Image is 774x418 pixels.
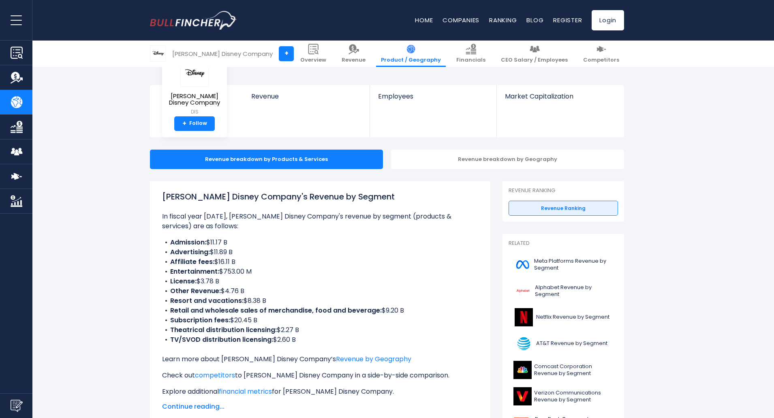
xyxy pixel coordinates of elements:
[168,59,221,116] a: [PERSON_NAME] Disney Company DIS
[170,325,277,334] b: Theatrical distribution licensing:
[150,11,237,30] a: Go to homepage
[300,57,326,64] span: Overview
[295,41,331,67] a: Overview
[170,306,382,315] b: Retail and wholesale sales of merchandise, food and beverage:
[162,238,478,247] li: $11.17 B
[513,308,534,326] img: NFLX logo
[509,253,618,276] a: Meta Platforms Revenue by Segment
[169,93,220,106] span: [PERSON_NAME] Disney Company
[170,277,197,286] b: License:
[501,57,568,64] span: CEO Salary / Employees
[489,16,517,24] a: Ranking
[578,41,624,67] a: Competitors
[336,354,411,364] a: Revenue by Geography
[513,282,532,300] img: GOOGL logo
[162,387,478,397] p: Explore additional for [PERSON_NAME] Disney Company.
[534,258,613,272] span: Meta Platforms Revenue by Segment
[170,257,214,266] b: Affiliate fees:
[592,10,624,30] a: Login
[370,85,496,114] a: Employees
[583,57,619,64] span: Competitors
[162,335,478,345] li: $2.60 B
[162,257,478,267] li: $16.11 B
[251,92,362,100] span: Revenue
[162,306,478,315] li: $9.20 B
[509,332,618,355] a: AT&T Revenue by Segment
[509,201,618,216] a: Revenue Ranking
[376,41,446,67] a: Product / Geography
[170,315,230,325] b: Subscription fees:
[279,46,294,61] a: +
[162,371,478,380] p: Check out to [PERSON_NAME] Disney Company in a side-by-side comparison.
[170,247,210,257] b: Advertising:
[535,284,613,298] span: Alphabet Revenue by Segment
[180,60,209,87] img: DIS logo
[456,57,485,64] span: Financials
[534,363,613,377] span: Comcast Corporation Revenue by Segment
[381,57,441,64] span: Product / Geography
[443,16,479,24] a: Companies
[553,16,582,24] a: Register
[509,306,618,328] a: Netflix Revenue by Segment
[170,267,219,276] b: Entertainment:
[536,314,609,321] span: Netflix Revenue by Segment
[509,187,618,194] p: Revenue Ranking
[391,150,624,169] div: Revenue breakdown by Geography
[170,286,221,296] b: Other Revenue:
[509,359,618,381] a: Comcast Corporation Revenue by Segment
[162,247,478,257] li: $11.89 B
[497,85,623,114] a: Market Capitalization
[195,371,235,380] a: competitors
[496,41,573,67] a: CEO Salary / Employees
[150,11,237,30] img: bullfincher logo
[162,286,478,296] li: $4.76 B
[451,41,490,67] a: Financials
[162,402,478,412] span: Continue reading...
[415,16,433,24] a: Home
[182,120,186,127] strong: +
[162,325,478,335] li: $2.27 B
[170,335,273,344] b: TV/SVOD distribution licensing:
[534,390,613,403] span: Verizon Communications Revenue by Segment
[162,212,478,231] p: In fiscal year [DATE], [PERSON_NAME] Disney Company's revenue by segment (products & services) ar...
[526,16,543,24] a: Blog
[150,150,383,169] div: Revenue breakdown by Products & Services
[162,267,478,277] li: $753.00 M
[342,57,366,64] span: Revenue
[513,361,532,379] img: CMCSA logo
[172,49,273,58] div: [PERSON_NAME] Disney Company
[337,41,370,67] a: Revenue
[162,277,478,286] li: $3.78 B
[170,238,206,247] b: Admission:
[513,387,532,405] img: VZ logo
[509,240,618,247] p: Related
[378,92,488,100] span: Employees
[162,296,478,306] li: $8.38 B
[150,46,166,61] img: DIS logo
[162,315,478,325] li: $20.45 B
[243,85,370,114] a: Revenue
[513,255,532,274] img: META logo
[170,296,244,305] b: Resort and vacations:
[219,387,272,396] a: financial metrics
[505,92,615,100] span: Market Capitalization
[509,385,618,407] a: Verizon Communications Revenue by Segment
[536,340,607,347] span: AT&T Revenue by Segment
[169,108,220,116] small: DIS
[513,334,534,353] img: T logo
[162,191,478,203] h1: [PERSON_NAME] Disney Company's Revenue by Segment
[509,280,618,302] a: Alphabet Revenue by Segment
[174,116,215,131] a: +Follow
[162,354,478,364] p: Learn more about [PERSON_NAME] Disney Company’s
